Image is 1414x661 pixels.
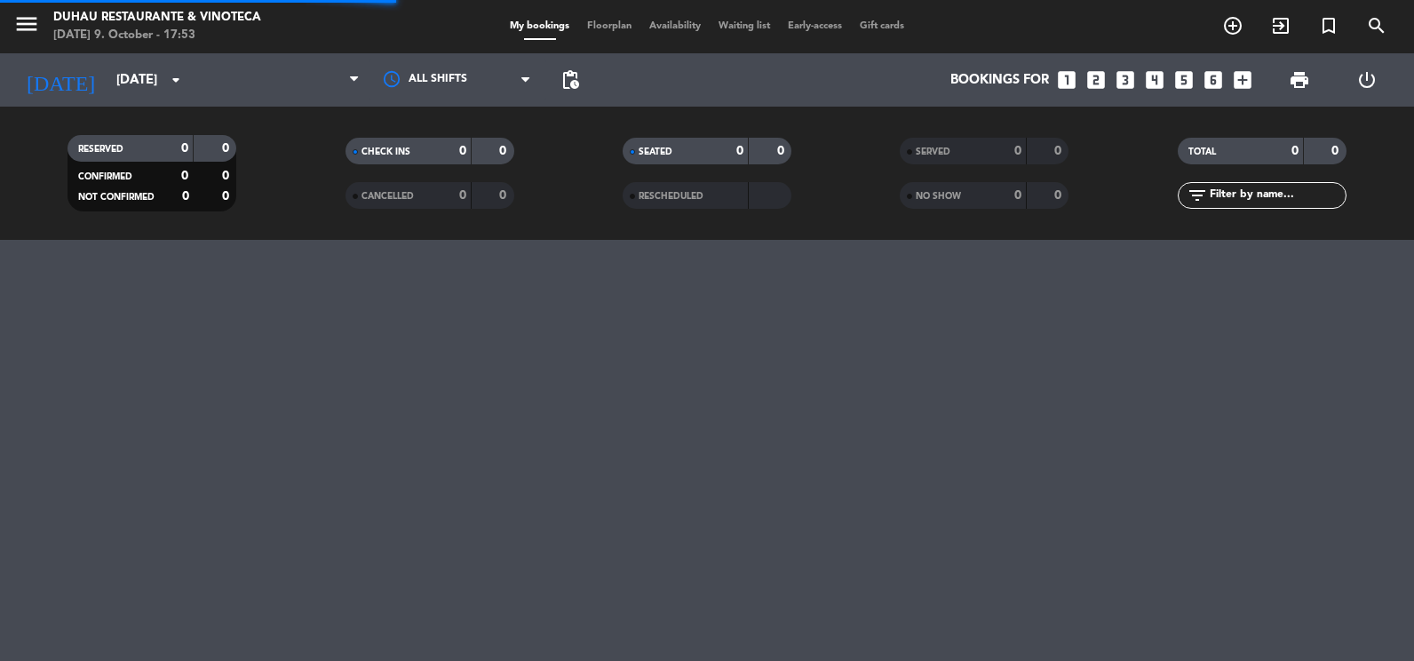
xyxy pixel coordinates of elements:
span: SEATED [639,147,672,156]
button: menu [13,11,40,44]
span: Gift cards [851,21,913,31]
i: arrow_drop_down [165,69,187,91]
i: looks_5 [1172,68,1196,92]
strong: 0 [181,142,188,155]
span: pending_actions [560,69,581,91]
i: filter_list [1187,185,1208,206]
i: looks_3 [1114,68,1137,92]
i: search [1366,15,1387,36]
strong: 0 [222,142,233,155]
i: looks_one [1055,68,1078,92]
div: LOG OUT [1333,53,1401,107]
span: CONFIRMED [78,172,132,181]
span: SERVED [916,147,950,156]
div: Duhau Restaurante & Vinoteca [53,9,261,27]
strong: 0 [182,190,189,203]
span: RESCHEDULED [639,192,703,201]
strong: 0 [459,145,466,157]
span: Bookings for [950,73,1049,88]
div: [DATE] 9. October - 17:53 [53,27,261,44]
span: RESERVED [78,145,123,154]
strong: 0 [1291,145,1299,157]
i: add_box [1231,68,1254,92]
strong: 0 [1014,189,1021,202]
strong: 0 [1331,145,1342,157]
span: Availability [640,21,710,31]
i: looks_4 [1143,68,1166,92]
span: TOTAL [1188,147,1216,156]
strong: 0 [222,190,233,203]
i: looks_two [1084,68,1108,92]
input: Filter by name... [1208,186,1346,205]
strong: 0 [499,145,510,157]
strong: 0 [1054,189,1065,202]
span: NO SHOW [916,192,961,201]
i: menu [13,11,40,37]
span: CHECK INS [361,147,410,156]
span: Floorplan [578,21,640,31]
strong: 0 [1054,145,1065,157]
strong: 0 [222,170,233,182]
span: print [1289,69,1310,91]
span: CANCELLED [361,192,414,201]
strong: 0 [499,189,510,202]
i: add_circle_outline [1222,15,1243,36]
i: exit_to_app [1270,15,1291,36]
span: Early-access [779,21,851,31]
span: My bookings [501,21,578,31]
i: [DATE] [13,60,107,100]
span: NOT CONFIRMED [78,193,155,202]
strong: 0 [777,145,788,157]
strong: 0 [459,189,466,202]
i: looks_6 [1202,68,1225,92]
strong: 0 [736,145,743,157]
span: Waiting list [710,21,779,31]
strong: 0 [181,170,188,182]
strong: 0 [1014,145,1021,157]
i: power_settings_new [1356,69,1378,91]
i: turned_in_not [1318,15,1339,36]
